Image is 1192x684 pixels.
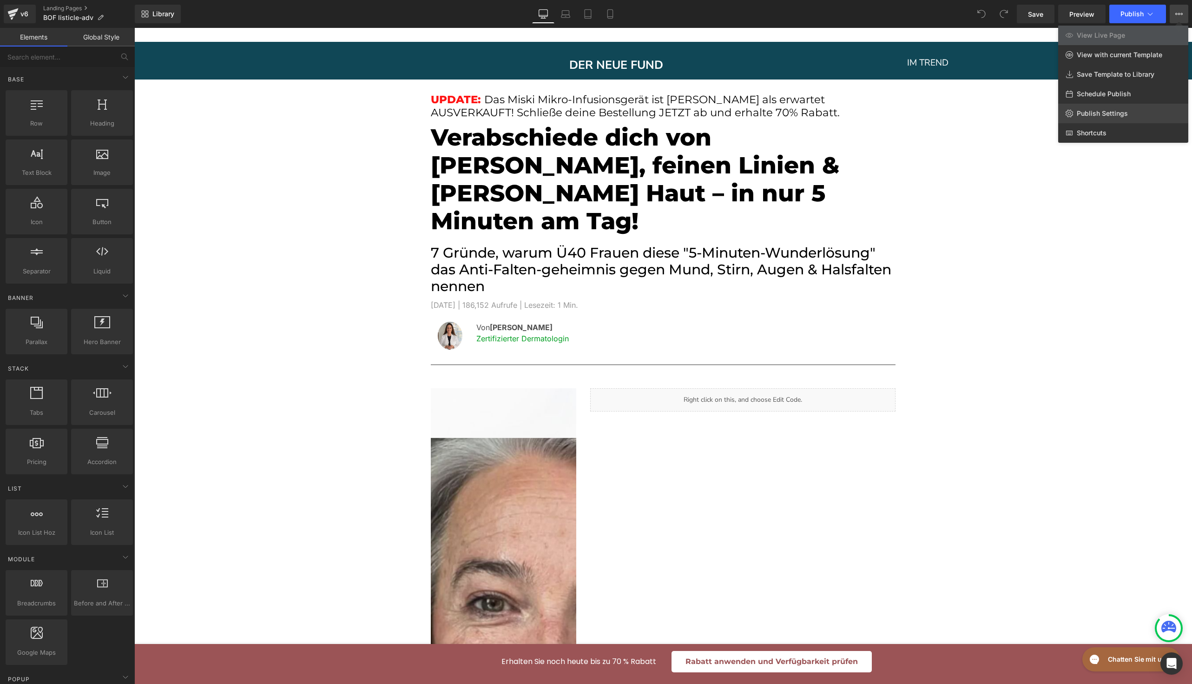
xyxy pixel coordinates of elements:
a: Mobile [599,5,621,23]
span: Publish Settings [1077,109,1128,118]
strong: DER NEUE FUND [435,29,529,45]
span: BOF listicle-adv [43,14,93,21]
span: Preview [1069,9,1094,19]
a: New Library [135,5,181,23]
a: Preview [1058,5,1106,23]
span: Library [152,10,174,18]
span: Save Template to Library [1077,70,1154,79]
span: Stack [7,364,30,373]
button: Undo [972,5,991,23]
span: Rabatt anwenden und Verfügbarkeit prüfen [551,628,724,640]
span: Shortcuts [1077,129,1106,137]
span: Hero Banner [74,337,130,347]
span: Schedule Publish [1077,90,1131,98]
span: Before and After Images [74,598,130,608]
span: Banner [7,293,34,302]
a: v6 [4,5,36,23]
span: List [7,484,23,493]
div: v6 [19,8,30,20]
span: Das Miski Mikro-Infusionsgerät ist [PERSON_NAME] als erwartet AUSVERKAUFT! Schließe deine Bestell... [296,65,705,91]
span: Separator [8,266,65,276]
p: Von [342,294,754,305]
span: [PERSON_NAME] [356,295,418,304]
span: Icon [8,217,65,227]
span: Row [8,119,65,128]
span: View Live Page [1077,31,1125,40]
span: Button [74,217,130,227]
button: Redo [994,5,1013,23]
span: Publish [1120,10,1144,18]
span: Icon List [74,528,130,538]
span: View with current Template [1077,51,1162,59]
span: Pricing [8,457,65,467]
span: Icon List Hoz [8,528,65,538]
span: Text Block [8,168,65,178]
span: Breadcrumbs [8,598,65,608]
span: Image [74,168,130,178]
a: Laptop [554,5,577,23]
span: Parallax [8,337,65,347]
span: Google Maps [8,648,65,657]
a: Desktop [532,5,554,23]
span: Save [1028,9,1043,19]
span: Zertifizierter Dermatologin [342,306,435,315]
button: View Live PageView with current TemplateSave Template to LibrarySchedule PublishPublish SettingsS... [1170,5,1188,23]
a: Landing Pages [43,5,135,12]
div: Open Intercom Messenger [1160,652,1183,675]
span: Tabs [8,408,65,418]
span: UPDATE: [296,65,347,78]
span: Heading [74,119,130,128]
button: Publish [1109,5,1166,23]
p: IM TREND [529,28,1058,42]
p: [DATE] | 186,152 Aufrufe | Lesezeit: 1 Min. [296,272,761,283]
p: 7 Gründe, warum Ü40 Frauen diese "5-Minuten-Wunderlösung" das Anti-Falten-geheimnis gegen Mund, S... [296,217,761,267]
span: Base [7,75,25,84]
span: Popup [7,675,31,684]
span: Carousel [74,408,130,418]
h1: Verabschiede dich von [PERSON_NAME], feinen Linien & [PERSON_NAME] Haut – in nur 5 Minuten am Tag! [296,96,761,207]
a: Global Style [67,28,135,46]
a: Tablet [577,5,599,23]
span: Liquid [74,266,130,276]
span: Module [7,555,36,564]
p: Erhalten Sie noch heute bis zu 70 % Rabatt [319,628,522,640]
span: Accordion [74,457,130,467]
iframe: Gorgias live chat messenger [943,616,1048,647]
a: Rabatt anwenden und Verfügbarkeit prüfen [537,623,738,644]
